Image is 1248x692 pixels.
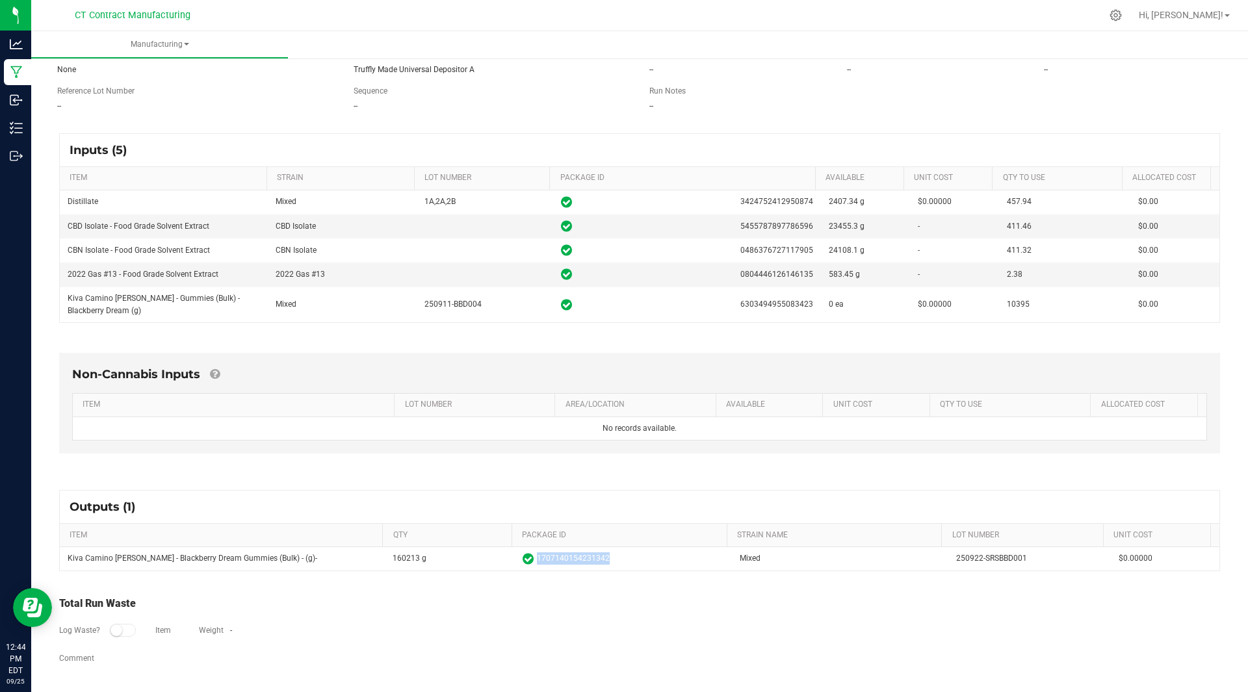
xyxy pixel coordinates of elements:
[522,530,721,541] a: PACKAGE IDSortable
[199,624,224,636] label: Weight
[918,222,920,231] span: -
[847,65,851,74] span: --
[276,197,296,206] span: Mixed
[1108,9,1124,21] div: Manage settings
[10,38,23,51] inline-svg: Analytics
[918,270,920,279] span: -
[277,173,409,183] a: STRAINSortable
[57,86,135,96] span: Reference Lot Number
[918,197,952,206] span: $0.00000
[649,101,653,110] span: --
[825,173,899,183] a: AVAILABLESortable
[1119,552,1212,565] span: $0.00000
[276,246,317,255] span: CBN Isolate
[31,31,288,58] a: Manufacturing
[405,400,551,410] a: LOT NUMBERSortable
[952,530,1098,541] a: LOT NUMBERSortable
[560,173,811,183] a: PACKAGE IDSortable
[276,222,316,231] span: CBD Isolate
[83,400,389,410] a: ITEMSortable
[940,400,1085,410] a: QTY TO USESortable
[829,222,858,231] span: 23455.3
[276,270,325,279] span: 2022 Gas #13
[740,196,813,208] span: 3424752412950874
[537,552,610,565] span: 1707140154231342
[1007,222,1032,231] span: 411.46
[57,101,61,110] span: --
[1138,197,1158,206] span: $0.00
[829,197,858,206] span: 2407.34
[424,173,545,183] a: LOT NUMBERSortable
[833,400,925,410] a: Unit CostSortable
[726,400,818,410] a: AVAILABLESortable
[1007,270,1022,279] span: 2.38
[393,552,426,565] span: 160213 g
[13,588,52,627] iframe: Resource center
[829,300,833,309] span: 0
[561,242,572,258] span: In Sync
[737,530,937,541] a: STRAIN NAMESortable
[70,143,140,157] span: Inputs (5)
[59,652,94,664] label: Comment
[1003,173,1117,183] a: QTY TO USESortable
[155,624,171,636] label: Item
[6,641,25,676] p: 12:44 PM EDT
[1044,65,1048,74] span: --
[860,246,864,255] span: g
[918,246,920,255] span: -
[70,173,261,183] a: ITEMSortable
[835,300,844,309] span: ea
[354,65,474,74] span: Truffly Made Universal Depositor A
[210,367,220,381] a: Add Non-Cannabis items that were also consumed in the run (e.g. gloves and packaging); Also add N...
[561,194,572,210] span: In Sync
[561,218,572,234] span: In Sync
[68,222,209,231] span: CBD Isolate - Food Grade Solvent Extract
[1138,246,1158,255] span: $0.00
[73,417,1206,440] td: No records available.
[354,101,357,110] span: --
[829,246,858,255] span: 24108.1
[740,220,813,233] span: 5455787897786596
[732,547,948,570] td: Mixed
[740,244,813,257] span: 0486376727117905
[57,65,76,74] span: None
[855,270,860,279] span: g
[70,500,148,514] span: Outputs (1)
[1007,300,1030,309] span: 10395
[59,596,1220,611] div: Total Run Waste
[829,270,853,279] span: 583.45
[1113,530,1206,541] a: Unit CostSortable
[561,297,572,313] span: In Sync
[59,624,100,636] label: Log Waste?
[948,547,1111,570] td: 250922-SRSBBD001
[424,300,482,309] span: 250911-BBD004
[1101,400,1193,410] a: Allocated CostSortable
[60,547,385,570] td: Kiva Camino [PERSON_NAME] - Blackberry Dream Gummies (Bulk) - (g)-
[10,122,23,135] inline-svg: Inventory
[68,294,240,315] span: Kiva Camino [PERSON_NAME] - Gummies (Bulk) - Blackberry Dream (g)
[6,676,25,686] p: 09/25
[31,39,288,50] span: Manufacturing
[860,222,864,231] span: g
[10,66,23,79] inline-svg: Manufacturing
[70,530,378,541] a: ITEMSortable
[1007,246,1032,255] span: 411.32
[740,268,813,281] span: 0804446126146135
[860,197,864,206] span: g
[68,197,98,206] span: Distillate
[424,197,456,206] span: 1A,2A,2B
[561,266,572,282] span: In Sync
[740,298,813,311] span: 6303494955083423
[75,10,190,21] span: CT Contract Manufacturing
[1007,197,1032,206] span: 457.94
[230,626,232,635] span: -
[1138,270,1158,279] span: $0.00
[393,530,507,541] a: QTYSortable
[1138,222,1158,231] span: $0.00
[649,65,653,74] span: --
[10,149,23,162] inline-svg: Outbound
[72,367,200,381] span: Non-Cannabis Inputs
[276,300,296,309] span: Mixed
[1132,173,1206,183] a: Allocated CostSortable
[68,270,218,279] span: 2022 Gas #13 - Food Grade Solvent Extract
